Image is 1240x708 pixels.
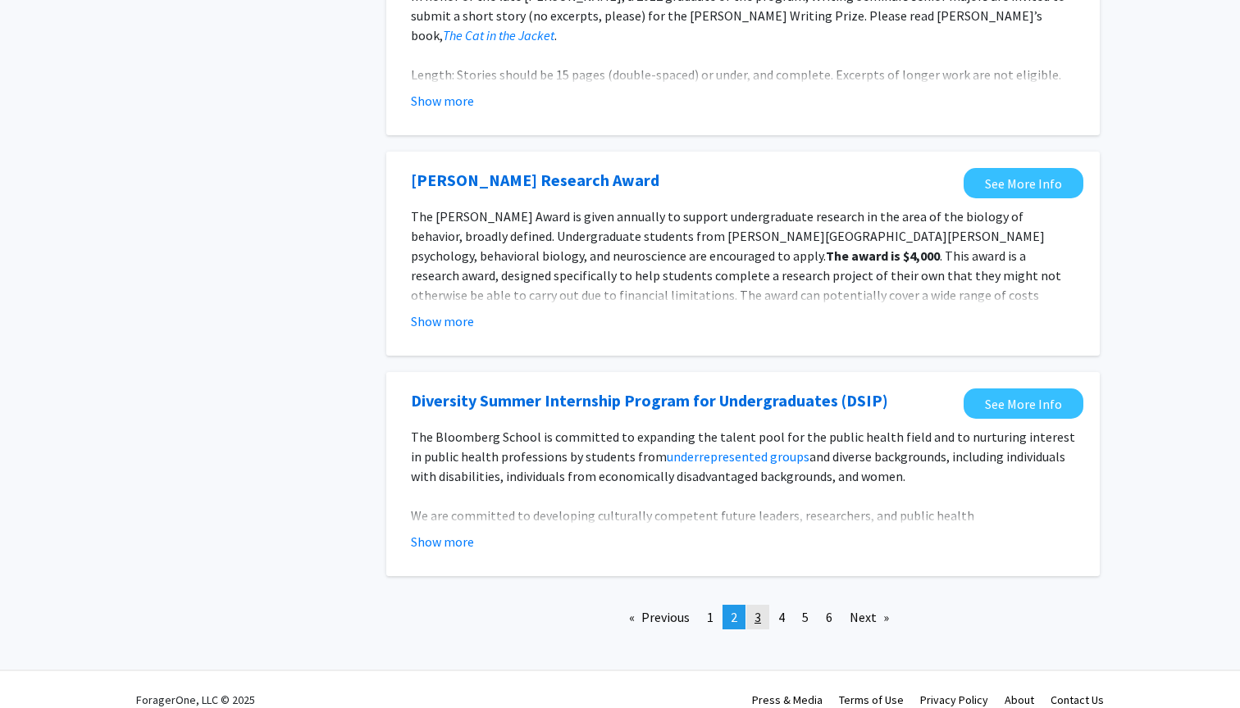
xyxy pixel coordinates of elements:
a: Opens in a new tab [411,168,659,193]
a: Press & Media [752,692,823,707]
p: Length: Stories should be 15 pages (double-spaced) or under, and complete. Excerpts of longer wor... [411,65,1075,84]
span: 2 [731,609,737,625]
span: 6 [826,609,832,625]
a: Opens in a new tab [964,388,1083,419]
span: The [PERSON_NAME] Award is given annually to support undergraduate research in the area of the bi... [411,208,1045,264]
a: Next page [841,605,897,629]
a: Terms of Use [839,692,904,707]
a: Previous page [621,605,698,629]
a: underrepresented groups [667,448,809,465]
a: The Cat in the Jacket [443,27,554,43]
p: The Bloomberg School is committed to expanding the talent pool for the public health field and to... [411,427,1075,486]
a: About [1005,692,1034,707]
a: Opens in a new tab [964,168,1083,198]
button: Show more [411,311,474,331]
span: 3 [754,609,761,625]
a: Opens in a new tab [411,388,888,413]
ul: Pagination [386,605,1100,629]
a: Contact Us [1051,692,1104,707]
a: Privacy Policy [920,692,988,707]
p: We are committed to developing culturally competent future leaders, researchers, and public healt... [411,506,1075,604]
span: 1 [707,609,713,625]
strong: The award is $4,000 [826,247,940,264]
span: 4 [778,609,785,625]
span: 5 [802,609,809,625]
button: Show more [411,532,474,551]
button: Show more [411,91,474,111]
iframe: Chat [12,634,70,696]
